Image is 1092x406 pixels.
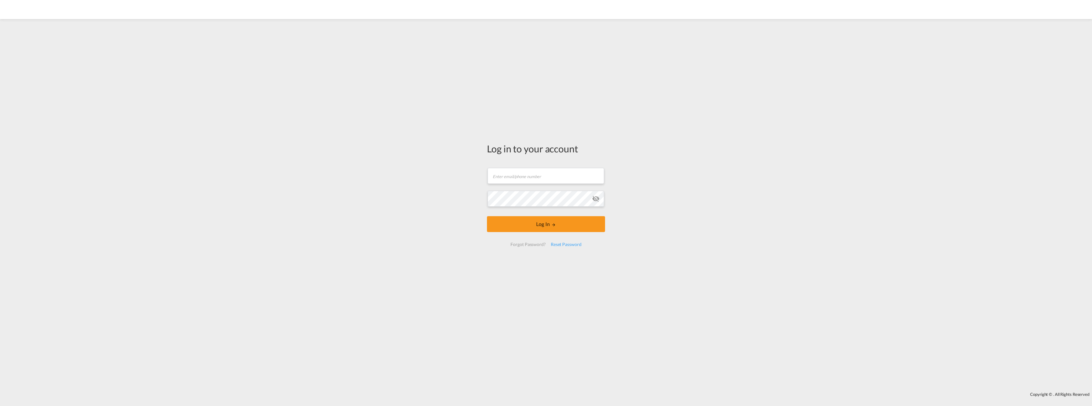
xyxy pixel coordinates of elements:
[548,239,584,250] div: Reset Password
[487,216,605,232] button: LOGIN
[488,168,604,184] input: Enter email/phone number
[487,142,605,155] div: Log in to your account
[592,195,600,203] md-icon: icon-eye-off
[508,239,548,250] div: Forgot Password?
